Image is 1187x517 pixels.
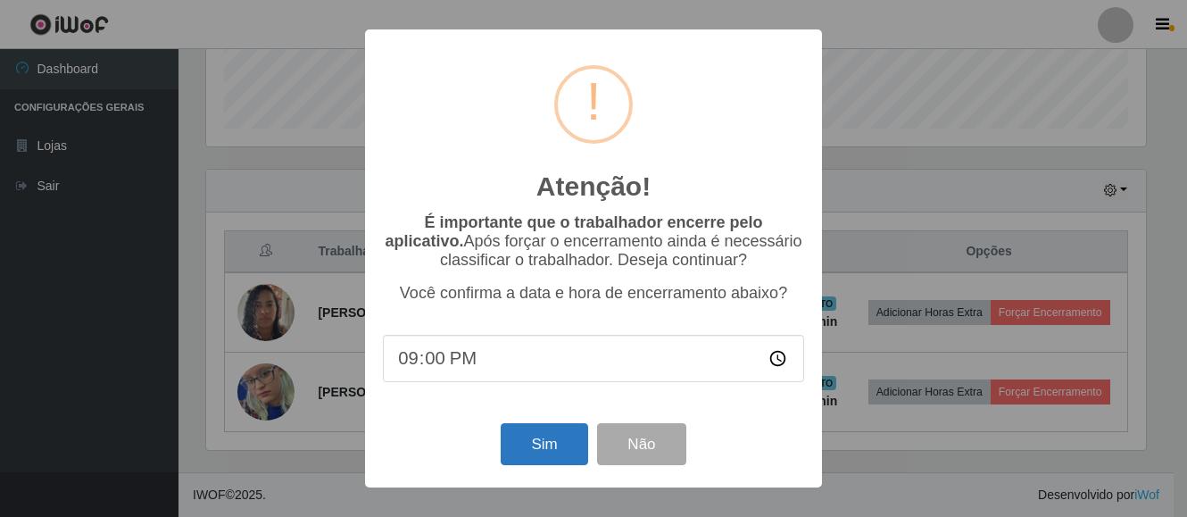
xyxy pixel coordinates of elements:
button: Não [597,423,685,465]
h2: Atenção! [536,171,651,203]
b: É importante que o trabalhador encerre pelo aplicativo. [385,213,762,250]
button: Sim [501,423,587,465]
p: Após forçar o encerramento ainda é necessário classificar o trabalhador. Deseja continuar? [383,213,804,270]
p: Você confirma a data e hora de encerramento abaixo? [383,284,804,303]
